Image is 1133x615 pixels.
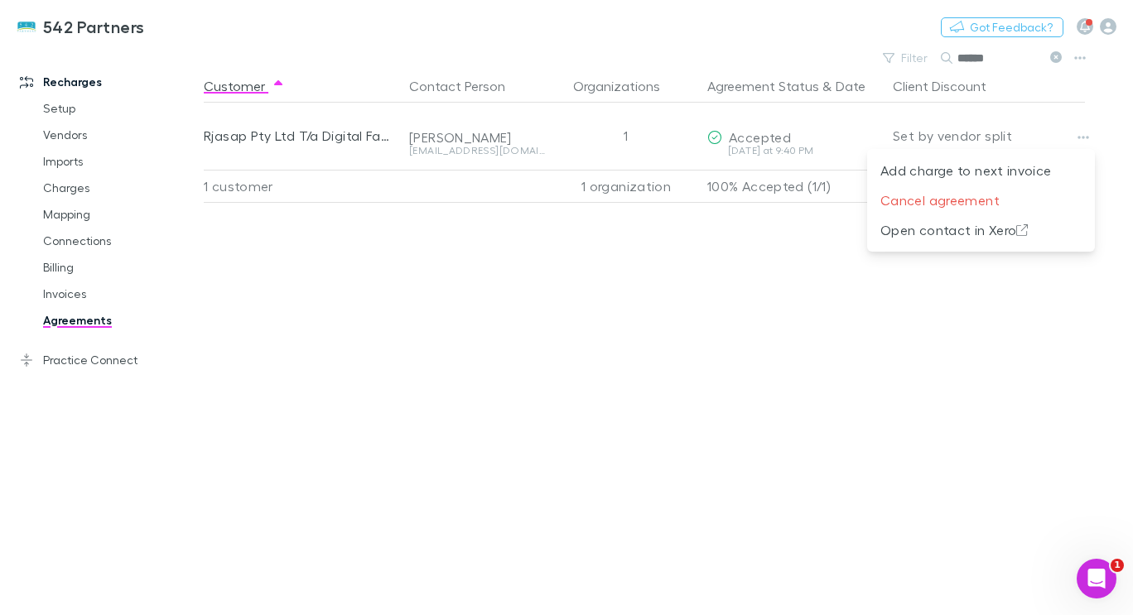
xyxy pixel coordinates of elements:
a: Open contact in Xero [867,220,1095,236]
iframe: Intercom live chat [1077,559,1116,598]
li: Cancel agreement [867,185,1095,215]
li: Add charge to next invoice [867,156,1095,185]
p: Open contact in Xero [880,220,1082,240]
span: 1 [1111,559,1124,572]
p: Add charge to next invoice [880,161,1082,180]
p: Cancel agreement [880,190,1082,210]
li: Open contact in Xero [867,215,1095,245]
